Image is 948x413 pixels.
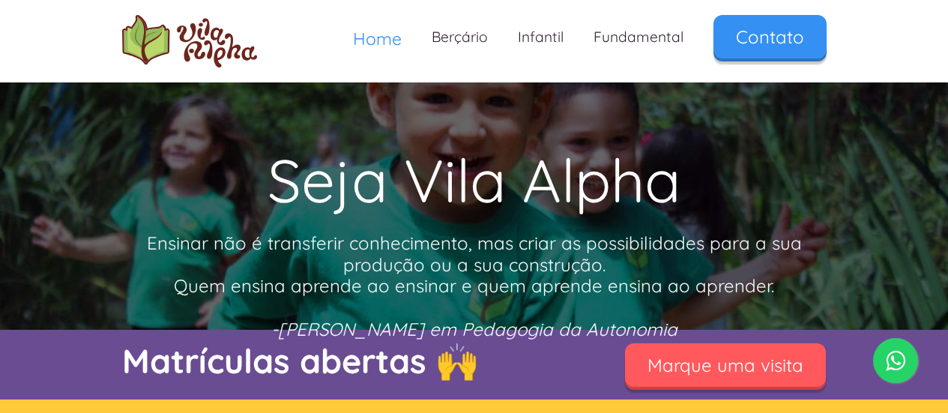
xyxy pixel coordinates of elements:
a: Infantil [503,15,579,59]
p: Matrículas abertas 🙌 [122,337,587,385]
a: Home [338,15,417,62]
em: -[PERSON_NAME] em Pedagogia da Autonomia [271,318,677,340]
a: Marque uma visita [625,343,826,387]
img: logo Escola Vila Alpha [122,15,257,67]
a: Fundamental [579,15,698,59]
p: Ensinar não é transferir conhecimento, mas criar as possibilidades para a sua produção ou a sua c... [122,232,827,340]
span: Home [353,28,402,49]
h1: Seja Vila Alpha [122,135,827,225]
a: Contato [713,15,827,58]
a: Berçário [417,15,503,59]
